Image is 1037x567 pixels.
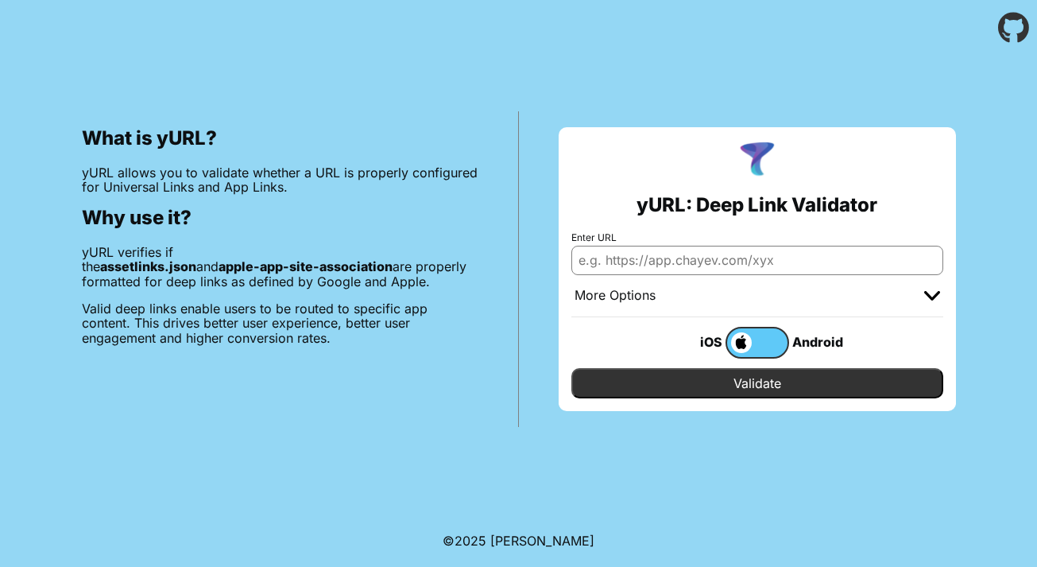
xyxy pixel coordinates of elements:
[82,165,478,195] p: yURL allows you to validate whether a URL is properly configured for Universal Links and App Links.
[571,232,943,243] label: Enter URL
[789,332,853,352] div: Android
[82,127,478,150] h2: What is yURL?
[82,301,478,345] p: Valid deep links enable users to be routed to specific app content. This drives better user exper...
[455,533,486,549] span: 2025
[100,258,196,274] b: assetlinks.json
[443,515,594,567] footer: ©
[662,332,726,352] div: iOS
[490,533,594,549] a: Michael Ibragimchayev's Personal Site
[82,245,478,289] p: yURL verifies if the and are properly formatted for deep links as defined by Google and Apple.
[637,194,877,216] h2: yURL: Deep Link Validator
[737,140,778,181] img: yURL Logo
[219,258,393,274] b: apple-app-site-association
[571,246,943,274] input: e.g. https://app.chayev.com/xyx
[924,291,940,301] img: chevron
[571,368,943,398] input: Validate
[575,288,656,304] div: More Options
[82,207,478,229] h2: Why use it?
